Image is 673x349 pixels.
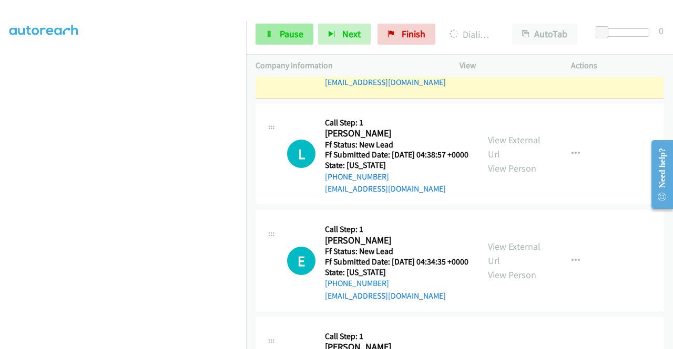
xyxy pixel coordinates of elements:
h2: [PERSON_NAME] [325,235,465,247]
h5: Call Step: 1 [325,224,468,235]
div: The call is yet to be attempted [287,140,315,168]
h5: Call Step: 1 [325,331,468,342]
a: [EMAIL_ADDRESS][DOMAIN_NAME] [325,77,446,87]
h5: Ff Submitted Date: [DATE] 04:34:35 +0000 [325,257,468,267]
p: View [460,59,552,72]
button: AutoTab [512,24,577,45]
h5: State: [US_STATE] [325,267,468,278]
a: Finish [378,24,435,45]
a: Pause [256,24,313,45]
h5: Ff Submitted Date: [DATE] 04:38:57 +0000 [325,150,468,160]
h1: E [287,247,315,275]
a: View External Url [488,240,541,267]
a: [PHONE_NUMBER] [325,278,389,288]
a: View Person [488,269,536,281]
a: View External Url [488,134,541,160]
iframe: Resource Center [643,133,673,216]
div: The call is yet to be attempted [287,247,315,275]
h5: State: [US_STATE] [325,160,468,171]
span: Next [342,28,361,40]
h2: [PERSON_NAME] [325,128,465,140]
button: Next [318,24,371,45]
span: Pause [280,28,303,40]
h5: Ff Status: New Lead [325,246,468,257]
a: [EMAIL_ADDRESS][DOMAIN_NAME] [325,184,446,194]
span: Finish [402,28,425,40]
h5: Ff Status: New Lead [325,140,468,150]
p: Dialing [PERSON_NAME] [450,27,493,41]
a: View Person [488,162,536,174]
p: Company Information [256,59,441,72]
a: [EMAIL_ADDRESS][DOMAIN_NAME] [325,291,446,301]
a: [PHONE_NUMBER] [325,172,389,182]
p: Actions [571,59,664,72]
h1: L [287,140,315,168]
h5: Call Step: 1 [325,118,468,128]
div: 0 [659,24,664,38]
